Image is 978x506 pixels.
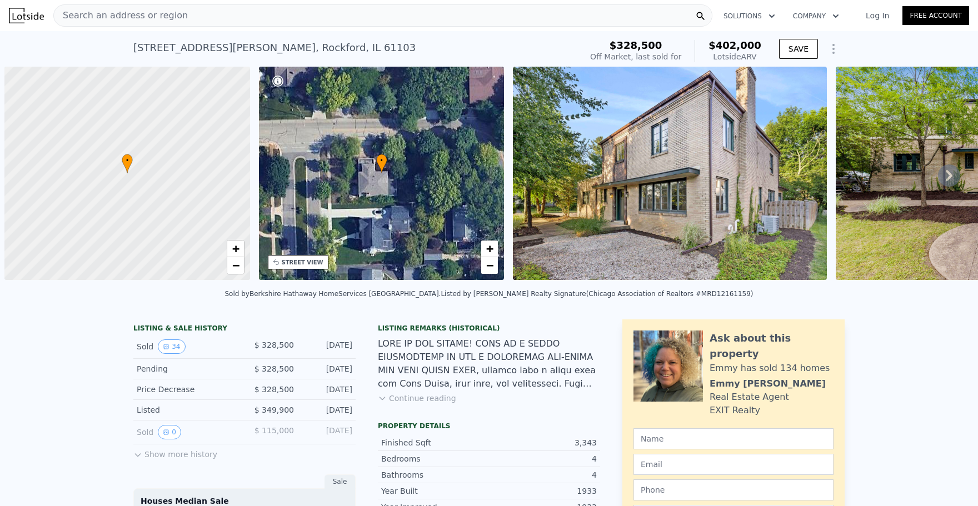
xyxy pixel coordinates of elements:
[227,241,244,257] a: Zoom in
[255,405,294,414] span: $ 349,900
[137,425,236,439] div: Sold
[137,384,236,395] div: Price Decrease
[486,242,493,255] span: +
[779,39,818,59] button: SAVE
[710,404,760,417] div: EXIT Realty
[158,425,181,439] button: View historical data
[784,6,848,26] button: Company
[708,51,761,62] div: Lotside ARV
[381,469,489,480] div: Bathrooms
[378,337,600,390] div: LORE IP DOL SITAME! CONS AD E SEDDO EIUSMODTEMP IN UTL E DOLOREMAG ALI-ENIMA MIN VENI QUISN EXER,...
[133,444,217,460] button: Show more history
[481,257,498,274] a: Zoom out
[489,469,597,480] div: 4
[325,474,356,489] div: Sale
[303,384,352,395] div: [DATE]
[303,339,352,354] div: [DATE]
[633,454,834,475] input: Email
[513,67,827,280] img: Sale: 35339748 Parcel: 24842474
[9,8,44,23] img: Lotside
[54,9,188,22] span: Search an address or region
[378,393,456,404] button: Continue reading
[902,6,969,25] a: Free Account
[610,39,662,51] span: $328,500
[633,428,834,449] input: Name
[481,241,498,257] a: Zoom in
[224,290,441,298] div: Sold by Berkshire Hathaway HomeServices [GEOGRAPHIC_DATA] .
[133,324,356,335] div: LISTING & SALE HISTORY
[710,362,830,375] div: Emmy has sold 134 homes
[633,479,834,500] input: Phone
[486,258,493,272] span: −
[708,39,761,51] span: $402,000
[590,51,681,62] div: Off Market, last sold for
[137,404,236,415] div: Listed
[378,324,600,333] div: Listing Remarks (Historical)
[489,453,597,464] div: 4
[232,242,239,255] span: +
[255,340,294,349] span: $ 328,500
[378,422,600,430] div: Property details
[282,258,323,267] div: STREET VIEW
[255,364,294,373] span: $ 328,500
[715,6,784,26] button: Solutions
[137,363,236,374] div: Pending
[710,390,789,404] div: Real Estate Agent
[710,377,826,390] div: Emmy [PERSON_NAME]
[122,156,133,166] span: •
[227,257,244,274] a: Zoom out
[158,339,185,354] button: View historical data
[376,154,387,173] div: •
[376,156,387,166] span: •
[303,425,352,439] div: [DATE]
[489,485,597,497] div: 1933
[710,330,834,362] div: Ask about this property
[381,453,489,464] div: Bedrooms
[122,154,133,173] div: •
[133,40,416,56] div: [STREET_ADDRESS][PERSON_NAME] , Rockford , IL 61103
[255,426,294,435] span: $ 115,000
[441,290,753,298] div: Listed by [PERSON_NAME] Realty Signature (Chicago Association of Realtors #MRD12161159)
[303,363,352,374] div: [DATE]
[381,437,489,448] div: Finished Sqft
[232,258,239,272] span: −
[137,339,236,354] div: Sold
[822,38,845,60] button: Show Options
[303,404,352,415] div: [DATE]
[852,10,902,21] a: Log In
[381,485,489,497] div: Year Built
[489,437,597,448] div: 3,343
[255,385,294,394] span: $ 328,500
